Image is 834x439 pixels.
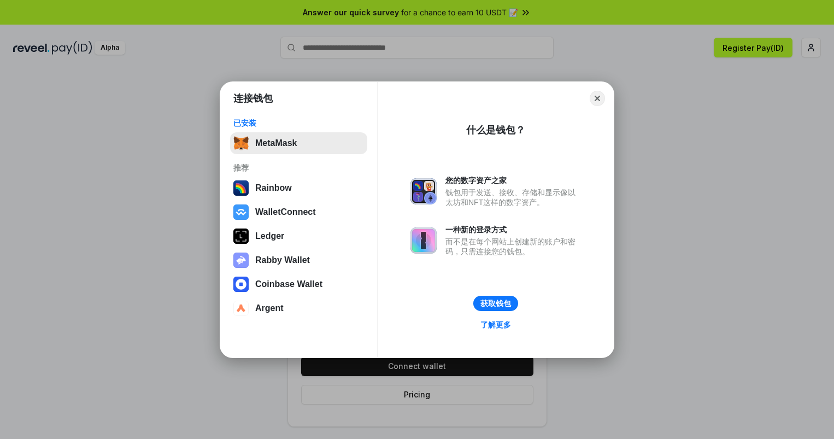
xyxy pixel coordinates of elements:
img: svg+xml,%3Csvg%20width%3D%2228%22%20height%3D%2228%22%20viewBox%3D%220%200%2028%2028%22%20fill%3D... [233,204,249,220]
button: 获取钱包 [473,296,518,311]
div: Rainbow [255,183,292,193]
img: svg+xml,%3Csvg%20width%3D%22120%22%20height%3D%22120%22%20viewBox%3D%220%200%20120%20120%22%20fil... [233,180,249,196]
img: svg+xml,%3Csvg%20xmlns%3D%22http%3A%2F%2Fwww.w3.org%2F2000%2Fsvg%22%20fill%3D%22none%22%20viewBox... [410,178,437,204]
img: svg+xml,%3Csvg%20xmlns%3D%22http%3A%2F%2Fwww.w3.org%2F2000%2Fsvg%22%20width%3D%2228%22%20height%3... [233,229,249,244]
div: Coinbase Wallet [255,279,322,289]
img: svg+xml,%3Csvg%20width%3D%2228%22%20height%3D%2228%22%20viewBox%3D%220%200%2028%2028%22%20fill%3D... [233,277,249,292]
button: Coinbase Wallet [230,273,367,295]
div: 已安装 [233,118,364,128]
div: 钱包用于发送、接收、存储和显示像以太坊和NFT这样的数字资产。 [445,188,581,207]
button: Rainbow [230,177,367,199]
button: Argent [230,297,367,319]
h1: 连接钱包 [233,92,273,105]
div: 而不是在每个网站上创建新的账户和密码，只需连接您的钱包。 [445,237,581,256]
div: MetaMask [255,138,297,148]
a: 了解更多 [474,318,518,332]
div: 您的数字资产之家 [445,175,581,185]
button: Ledger [230,225,367,247]
div: WalletConnect [255,207,316,217]
img: svg+xml,%3Csvg%20width%3D%2228%22%20height%3D%2228%22%20viewBox%3D%220%200%2028%2028%22%20fill%3D... [233,301,249,316]
div: 推荐 [233,163,364,173]
button: MetaMask [230,132,367,154]
div: Argent [255,303,284,313]
button: Rabby Wallet [230,249,367,271]
div: 什么是钱包？ [466,124,525,137]
div: 一种新的登录方式 [445,225,581,235]
img: svg+xml,%3Csvg%20xmlns%3D%22http%3A%2F%2Fwww.w3.org%2F2000%2Fsvg%22%20fill%3D%22none%22%20viewBox... [410,227,437,254]
button: WalletConnect [230,201,367,223]
div: 了解更多 [480,320,511,330]
div: Rabby Wallet [255,255,310,265]
button: Close [590,91,605,106]
img: svg+xml,%3Csvg%20xmlns%3D%22http%3A%2F%2Fwww.w3.org%2F2000%2Fsvg%22%20fill%3D%22none%22%20viewBox... [233,253,249,268]
div: 获取钱包 [480,298,511,308]
img: svg+xml,%3Csvg%20fill%3D%22none%22%20height%3D%2233%22%20viewBox%3D%220%200%2035%2033%22%20width%... [233,136,249,151]
div: Ledger [255,231,284,241]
